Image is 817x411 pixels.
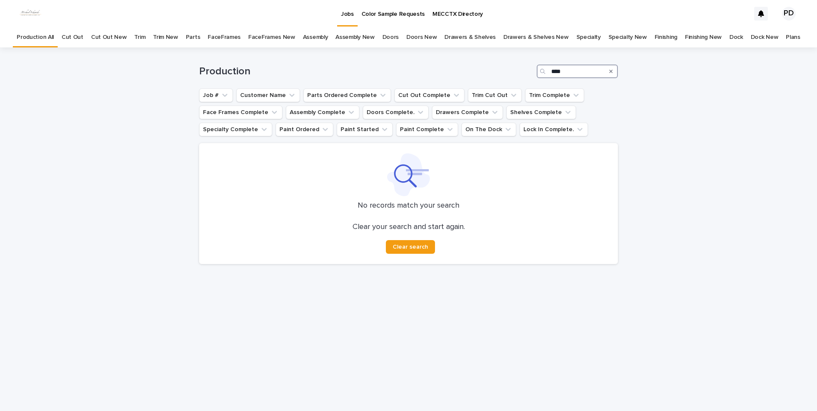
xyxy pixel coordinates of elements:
button: Parts Ordered Complete [303,88,391,102]
button: Specialty Complete [199,123,272,136]
img: dhEtdSsQReaQtgKTuLrt [17,5,44,22]
a: Assembly [303,27,328,47]
button: Paint Started [337,123,393,136]
button: Shelves Complete [506,106,576,119]
button: Paint Ordered [276,123,333,136]
span: Clear search [393,244,428,250]
a: Cut Out New [91,27,127,47]
a: Specialty New [608,27,647,47]
button: On The Dock [461,123,516,136]
button: Customer Name [236,88,300,102]
a: Trim New [153,27,178,47]
button: Clear search [386,240,435,254]
div: PD [782,7,796,21]
a: Finishing [655,27,677,47]
a: Assembly New [335,27,374,47]
a: FaceFrames [208,27,241,47]
a: Drawers & Shelves New [503,27,569,47]
a: Trim [134,27,145,47]
a: Plans [786,27,800,47]
button: Cut Out Complete [394,88,464,102]
a: Doors New [406,27,437,47]
button: Paint Complete [396,123,458,136]
a: Dock New [751,27,779,47]
button: Assembly Complete [286,106,359,119]
button: Trim Cut Out [468,88,522,102]
a: Parts [186,27,200,47]
a: Doors [382,27,399,47]
button: Job # [199,88,233,102]
button: Face Frames Complete [199,106,282,119]
p: Clear your search and start again. [353,223,465,232]
h1: Production [199,65,533,78]
button: Trim Complete [525,88,584,102]
a: Cut Out [62,27,83,47]
p: No records match your search [209,201,608,211]
button: Lock In Complete. [520,123,588,136]
input: Search [537,65,618,78]
a: Dock [729,27,743,47]
a: Specialty [576,27,601,47]
a: Finishing New [685,27,722,47]
a: Production All [17,27,54,47]
a: FaceFrames New [248,27,295,47]
button: Doors Complete. [363,106,429,119]
button: Drawers Complete [432,106,503,119]
a: Drawers & Shelves [444,27,496,47]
